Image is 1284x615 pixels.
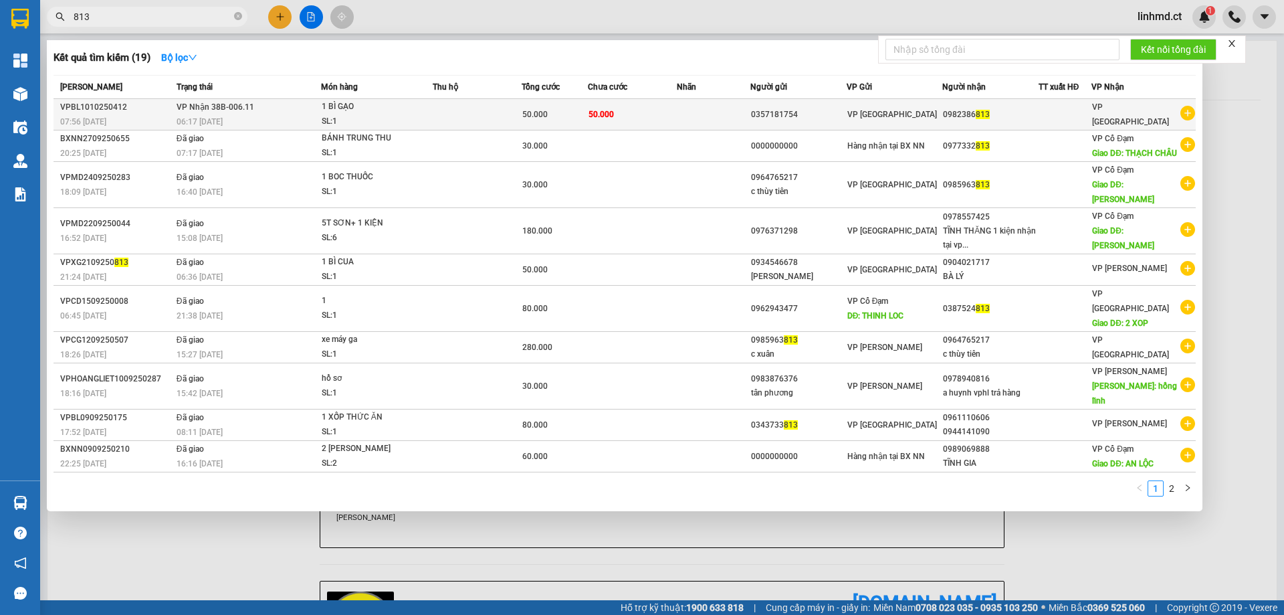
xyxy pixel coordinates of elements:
[847,381,922,391] span: VP [PERSON_NAME]
[1180,106,1195,120] span: plus-circle
[1164,481,1179,496] a: 2
[943,386,1038,400] div: a huynh vphl trả hàng
[17,17,84,84] img: logo.jpg
[60,187,106,197] span: 18:09 [DATE]
[522,226,552,236] span: 180.000
[784,420,798,430] span: 813
[13,120,27,135] img: warehouse-icon
[177,234,223,243] span: 15:08 [DATE]
[943,372,1038,386] div: 0978940816
[522,420,548,430] span: 80.000
[60,272,106,282] span: 21:24 [DATE]
[751,256,846,270] div: 0934546678
[943,425,1038,439] div: 0944141090
[751,224,846,238] div: 0976371298
[751,372,846,386] div: 0983876376
[847,296,889,306] span: VP Cổ Đạm
[1130,39,1216,60] button: Kết nối tổng đài
[1227,39,1237,48] span: close
[943,178,1038,192] div: 0985963
[60,132,173,146] div: BXNN2709250655
[1180,416,1195,431] span: plus-circle
[14,587,27,600] span: message
[1092,165,1134,175] span: VP Cổ Đạm
[177,219,204,228] span: Đã giao
[522,304,548,313] span: 80.000
[177,102,254,112] span: VP Nhận 38B-006.11
[60,117,106,126] span: 07:56 [DATE]
[1092,226,1154,250] span: Giao DĐ: [PERSON_NAME]
[943,347,1038,361] div: c thùy tiên
[60,171,173,185] div: VPMD2409250283
[114,258,128,267] span: 813
[751,450,846,464] div: 0000000000
[60,350,106,359] span: 18:26 [DATE]
[1180,480,1196,497] li: Next Page
[1092,289,1169,313] span: VP [GEOGRAPHIC_DATA]
[1092,459,1154,468] span: Giao DĐ: AN LỘC
[188,53,197,62] span: down
[1092,102,1169,126] span: VP [GEOGRAPHIC_DATA]
[1092,444,1134,454] span: VP Cổ Đạm
[322,270,422,284] div: SL: 1
[522,452,548,461] span: 60.000
[943,210,1038,224] div: 0978557425
[322,216,422,231] div: 5T SƠN+ 1 KIỆN
[177,258,204,267] span: Đã giao
[976,110,990,119] span: 813
[522,110,548,119] span: 50.000
[751,270,846,284] div: [PERSON_NAME]
[847,265,937,274] span: VP [GEOGRAPHIC_DATA]
[60,333,173,347] div: VPCG1209250507
[751,386,846,400] div: tân phương
[1136,484,1144,492] span: left
[322,146,422,161] div: SL: 1
[942,82,986,92] span: Người nhận
[847,420,937,430] span: VP [GEOGRAPHIC_DATA]
[177,459,223,468] span: 16:16 [DATE]
[177,296,204,306] span: Đã giao
[1180,448,1195,462] span: plus-circle
[1164,480,1180,497] li: 2
[1092,381,1177,406] span: [PERSON_NAME]: hồng lĩnh
[322,255,422,270] div: 1 BÌ CUA
[125,33,559,50] li: Cổ Đạm, xã [GEOGRAPHIC_DATA], [GEOGRAPHIC_DATA]
[1039,82,1079,92] span: TT xuất HĐ
[14,527,27,539] span: question-circle
[1132,480,1148,497] button: left
[847,452,925,461] span: Hàng nhận tại BX NN
[13,187,27,201] img: solution-icon
[522,381,548,391] span: 30.000
[976,141,990,151] span: 813
[53,51,150,65] h3: Kết quả tìm kiếm ( 19 )
[56,12,65,21] span: search
[177,187,223,197] span: 16:40 [DATE]
[322,347,422,362] div: SL: 1
[1180,261,1195,276] span: plus-circle
[847,82,872,92] span: VP Gửi
[1092,134,1134,143] span: VP Cổ Đạm
[943,139,1038,153] div: 0977332
[751,139,846,153] div: 0000000000
[522,82,560,92] span: Tổng cước
[976,304,990,313] span: 813
[522,180,548,189] span: 30.000
[943,333,1038,347] div: 0964765217
[322,170,422,185] div: 1 BOC THUỐC
[751,185,846,199] div: c thùy tiên
[751,171,846,185] div: 0964765217
[588,110,614,119] span: 50.000
[177,134,204,143] span: Đã giao
[13,154,27,168] img: warehouse-icon
[1141,42,1206,57] span: Kết nối tổng đài
[1092,264,1167,273] span: VP [PERSON_NAME]
[1092,319,1148,328] span: Giao DĐ: 2 XOP
[177,428,223,437] span: 08:11 [DATE]
[234,12,242,20] span: close-circle
[943,108,1038,122] div: 0982386
[322,309,422,323] div: SL: 1
[322,231,422,246] div: SL: 6
[177,82,213,92] span: Trạng thái
[60,100,173,114] div: VPBL1010250412
[677,82,696,92] span: Nhãn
